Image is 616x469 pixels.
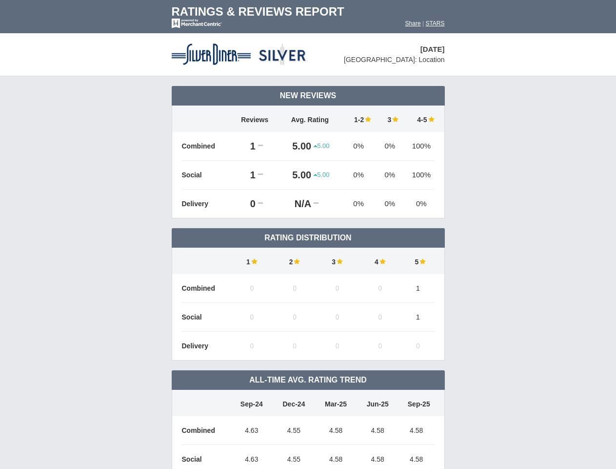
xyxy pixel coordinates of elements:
[378,342,382,350] span: 0
[420,45,445,53] span: [DATE]
[378,313,382,321] span: 0
[405,20,421,27] a: Share
[422,20,424,27] span: |
[231,248,274,274] td: 1
[359,248,402,274] td: 4
[336,258,343,265] img: star-full-15.png
[425,20,444,27] a: STARS
[250,342,254,350] span: 0
[315,390,357,416] td: Mar-25
[336,284,339,292] span: 0
[416,342,420,350] span: 0
[279,106,341,132] td: Avg. Rating
[378,284,382,292] span: 0
[231,190,258,218] td: 0
[182,332,231,361] td: Delivery
[273,416,315,445] td: 4.55
[182,416,231,445] td: Combined
[341,106,376,132] td: 1-2
[279,190,314,218] td: N/A
[279,161,314,190] td: 5.00
[357,390,398,416] td: Jun-25
[315,416,357,445] td: 4.58
[376,161,403,190] td: 0%
[316,248,359,274] td: 3
[336,342,339,350] span: 0
[293,342,297,350] span: 0
[231,132,258,161] td: 1
[172,43,307,66] img: stars-silver-diner-logo-50.png
[336,313,339,321] span: 0
[231,390,273,416] td: Sep-24
[231,106,279,132] td: Reviews
[273,390,315,416] td: Dec-24
[231,416,273,445] td: 4.63
[182,161,231,190] td: Social
[398,390,435,416] td: Sep-25
[314,142,329,150] span: 5.00
[182,303,231,332] td: Social
[250,258,258,265] img: star-full-15.png
[172,19,222,28] img: mc-powered-by-logo-white-103.png
[279,132,314,161] td: 5.00
[357,416,398,445] td: 4.58
[341,132,376,161] td: 0%
[403,106,434,132] td: 4-5
[401,303,434,332] td: 1
[182,274,231,303] td: Combined
[376,106,403,132] td: 3
[172,370,445,390] td: All-Time Avg. Rating Trend
[418,258,426,265] img: star-full-15.png
[364,116,371,123] img: star-full-15.png
[293,313,297,321] span: 0
[403,161,434,190] td: 100%
[250,313,254,321] span: 0
[182,190,231,218] td: Delivery
[398,416,435,445] td: 4.58
[273,248,316,274] td: 2
[344,56,444,64] span: [GEOGRAPHIC_DATA]: Location
[250,284,254,292] span: 0
[403,132,434,161] td: 100%
[376,132,403,161] td: 0%
[172,86,445,106] td: New Reviews
[401,274,434,303] td: 1
[391,116,398,123] img: star-full-15.png
[341,161,376,190] td: 0%
[231,161,258,190] td: 1
[293,258,300,265] img: star-full-15.png
[378,258,386,265] img: star-full-15.png
[293,284,297,292] span: 0
[376,190,403,218] td: 0%
[172,228,445,248] td: Rating Distribution
[403,190,434,218] td: 0%
[427,116,435,123] img: star-full-15.png
[341,190,376,218] td: 0%
[314,171,329,179] span: 5.00
[182,132,231,161] td: Combined
[401,248,434,274] td: 5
